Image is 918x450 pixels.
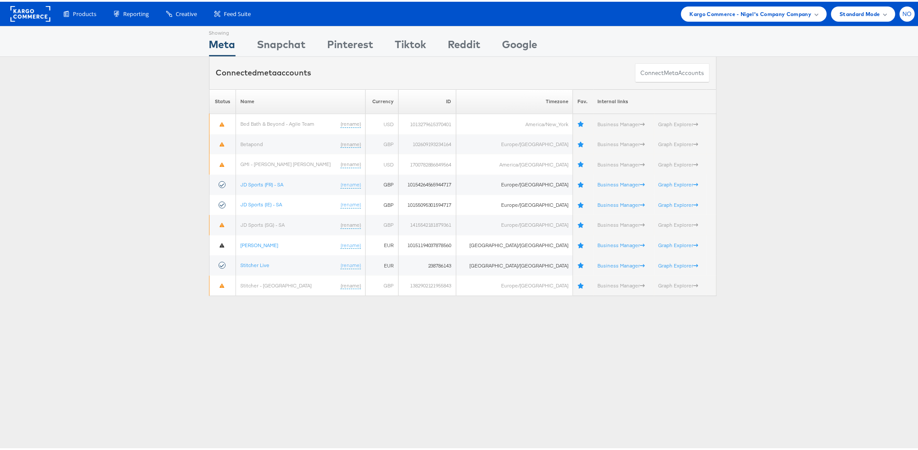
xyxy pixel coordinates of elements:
[73,8,96,16] span: Products
[502,35,538,55] div: Google
[659,160,698,166] a: Graph Explorer
[598,240,645,247] a: Business Manager
[240,179,283,186] a: JD Sports (FR) - SA
[209,25,236,35] div: Showing
[456,193,573,214] td: Europe/[GEOGRAPHIC_DATA]
[240,220,285,226] a: JD Sports (SG) - SA
[257,66,277,76] span: meta
[216,65,311,77] div: Connected accounts
[398,254,456,274] td: 238786143
[240,159,331,166] a: GMI - [PERSON_NAME] [PERSON_NAME]
[341,159,361,166] a: (rename)
[365,88,398,112] th: Currency
[341,179,361,187] a: (rename)
[598,220,645,226] a: Business Manager
[635,62,710,81] button: ConnectmetaAccounts
[240,139,263,146] a: Betapond
[456,234,573,254] td: [GEOGRAPHIC_DATA]/[GEOGRAPHIC_DATA]
[240,199,282,206] a: JD Sports (IE) - SA
[224,8,251,16] span: Feed Suite
[240,240,278,247] a: [PERSON_NAME]
[365,193,398,214] td: GBP
[448,35,481,55] div: Reddit
[659,261,698,267] a: Graph Explorer
[395,35,426,55] div: Tiktok
[341,240,361,248] a: (rename)
[456,274,573,294] td: Europe/[GEOGRAPHIC_DATA]
[659,179,698,186] a: Graph Explorer
[456,133,573,153] td: Europe/[GEOGRAPHIC_DATA]
[176,8,197,16] span: Creative
[341,119,361,126] a: (rename)
[456,88,573,112] th: Timezone
[365,254,398,274] td: EUR
[240,119,314,125] a: Bed Bath & Beyond - Agile Team
[398,193,456,214] td: 10155095301594717
[398,153,456,173] td: 1700782886849564
[398,173,456,193] td: 10154264565944717
[365,234,398,254] td: EUR
[240,280,311,287] a: Stitcher - [GEOGRAPHIC_DATA]
[456,213,573,234] td: Europe/[GEOGRAPHIC_DATA]
[365,153,398,173] td: USD
[456,153,573,173] td: America/[GEOGRAPHIC_DATA]
[598,179,645,186] a: Business Manager
[598,139,645,146] a: Business Manager
[398,133,456,153] td: 102609193234164
[456,112,573,133] td: America/New_York
[659,200,698,206] a: Graph Explorer
[398,234,456,254] td: 10151194037878560
[456,173,573,193] td: Europe/[GEOGRAPHIC_DATA]
[690,8,812,17] span: Kargo Commerce - Nigel's Company Company
[398,274,456,294] td: 1382902121955843
[341,280,361,288] a: (rename)
[209,88,236,112] th: Status
[664,67,679,75] span: meta
[341,260,361,267] a: (rename)
[659,280,698,287] a: Graph Explorer
[840,8,880,17] span: Standard Mode
[341,199,361,207] a: (rename)
[598,119,645,126] a: Business Manager
[659,139,698,146] a: Graph Explorer
[209,35,236,55] div: Meta
[456,254,573,274] td: [GEOGRAPHIC_DATA]/[GEOGRAPHIC_DATA]
[598,160,645,166] a: Business Manager
[365,112,398,133] td: USD
[598,200,645,206] a: Business Manager
[341,220,361,227] a: (rename)
[365,173,398,193] td: GBP
[398,112,456,133] td: 1013279615370401
[257,35,306,55] div: Snapchat
[240,260,269,267] a: Stitcher Live
[123,8,149,16] span: Reporting
[598,280,645,287] a: Business Manager
[659,220,698,226] a: Graph Explorer
[365,213,398,234] td: GBP
[236,88,366,112] th: Name
[903,10,912,15] span: NO
[328,35,374,55] div: Pinterest
[659,119,698,126] a: Graph Explorer
[398,88,456,112] th: ID
[365,274,398,294] td: GBP
[398,213,456,234] td: 1415542181879361
[341,139,361,147] a: (rename)
[659,240,698,247] a: Graph Explorer
[365,133,398,153] td: GBP
[598,261,645,267] a: Business Manager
